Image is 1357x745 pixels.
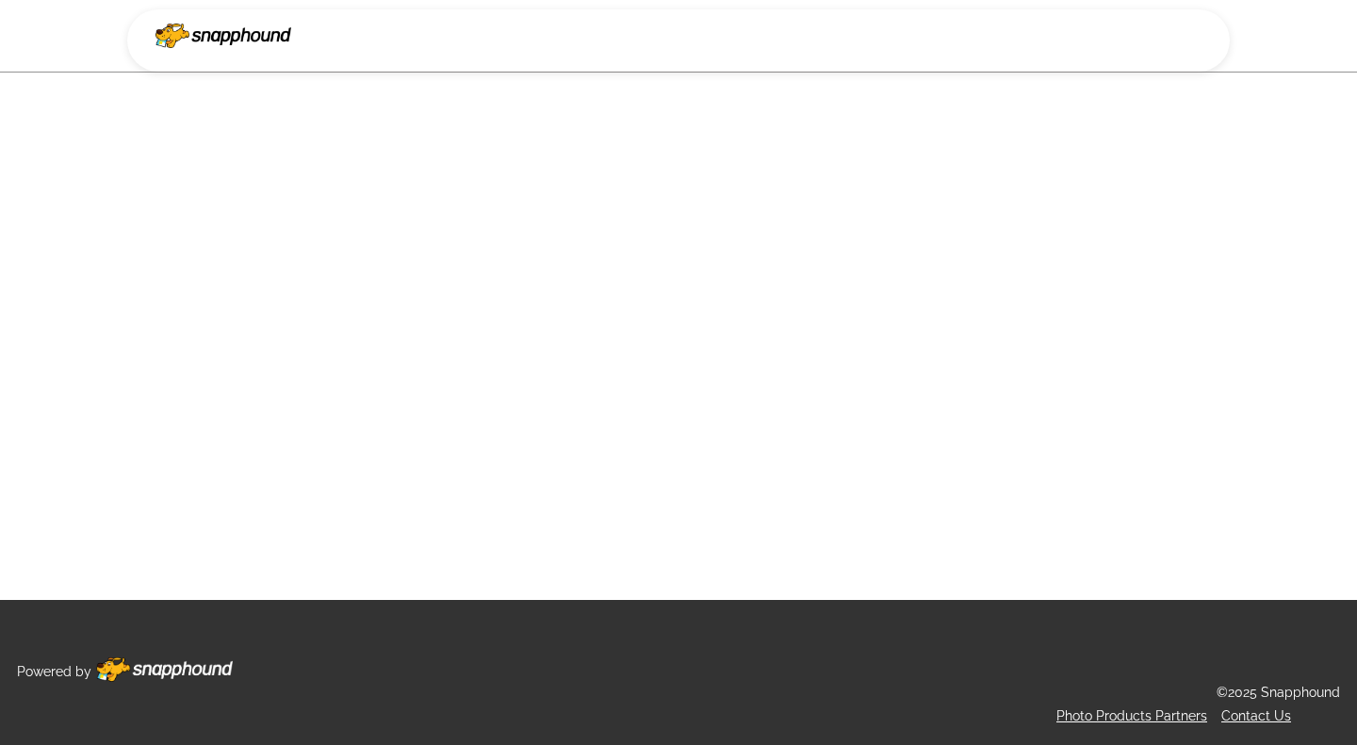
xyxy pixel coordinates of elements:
[1221,708,1291,723] a: Contact Us
[96,657,233,682] img: Footer
[1056,708,1207,723] a: Photo Products Partners
[155,24,291,48] img: Snapphound Logo
[1217,681,1340,705] p: ©2025 Snapphound
[17,660,91,684] p: Powered by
